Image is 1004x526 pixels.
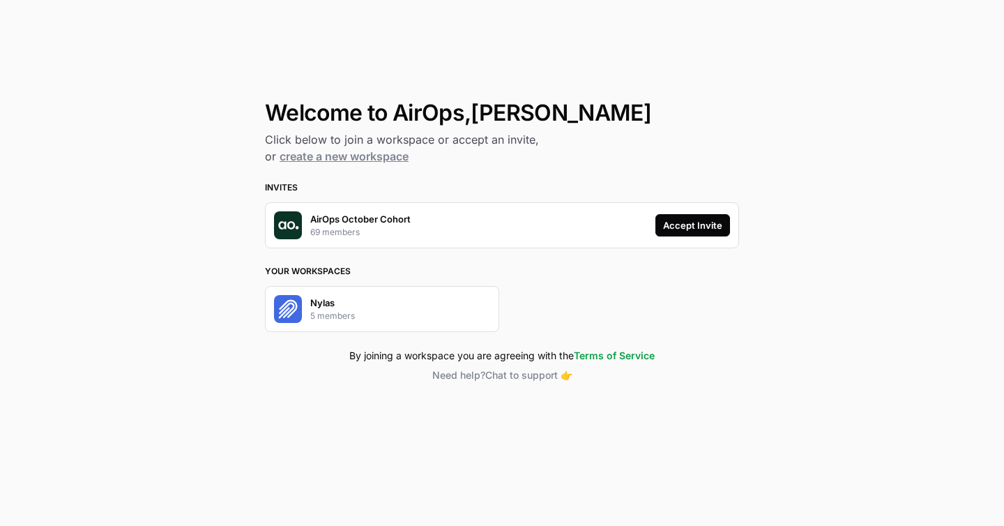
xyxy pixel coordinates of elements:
h3: Invites [265,181,739,194]
button: Accept Invite [655,214,730,236]
div: By joining a workspace you are agreeing with the [265,349,739,363]
div: Accept Invite [663,218,722,232]
button: Need help?Chat to support 👉 [265,368,739,382]
p: AirOps October Cohort [310,212,411,226]
h3: Your Workspaces [265,265,739,278]
p: Nylas [310,296,335,310]
h2: Click below to join a workspace or accept an invite, or [265,131,739,165]
img: Company Logo [274,211,302,239]
span: Need help? [432,369,485,381]
h1: Welcome to AirOps, [PERSON_NAME] [265,100,739,126]
p: 5 members [310,310,355,322]
button: Company LogoNylas5 members [265,286,499,332]
a: Terms of Service [574,350,655,361]
p: 69 members [310,226,360,239]
img: Company Logo [274,295,302,323]
a: create a new workspace [280,149,409,163]
span: Chat to support 👉 [485,369,572,381]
